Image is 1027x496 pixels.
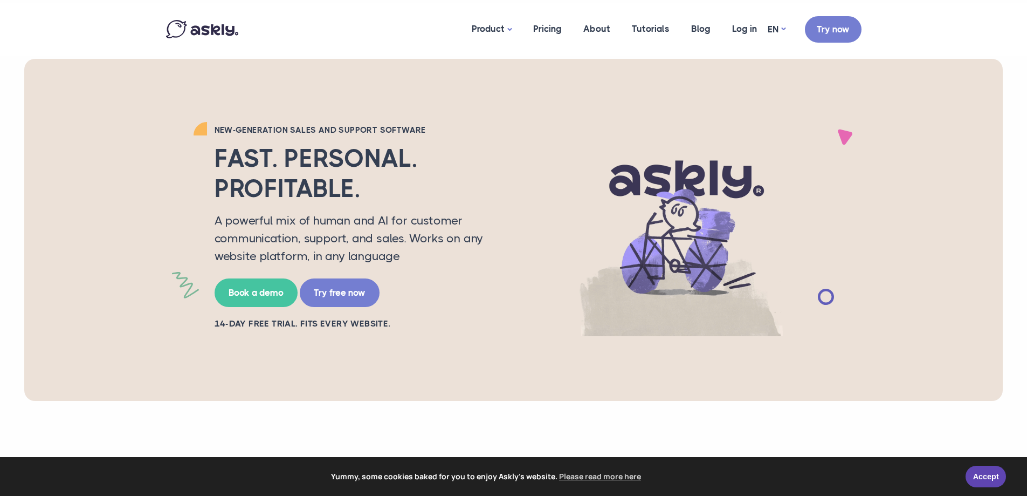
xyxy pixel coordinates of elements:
a: Pricing [522,3,573,55]
h2: New-generation sales and support software [215,125,495,135]
a: learn more about cookies [557,468,643,485]
a: EN [768,22,785,37]
h2: 14-day free trial. Fits every website. [215,318,495,330]
a: Product [461,3,522,56]
a: About [573,3,621,55]
img: Askly [166,20,238,38]
a: Try now [805,16,861,43]
span: Yummy, some cookies baked for you to enjoy Askly's website. [16,468,958,485]
a: Log in [721,3,768,55]
a: Book a demo [215,278,298,307]
a: Accept [966,466,1006,487]
a: Blog [680,3,721,55]
h2: Fast. Personal. Profitable. [215,144,495,203]
a: Try free now [300,278,380,307]
img: AI multilingual chat [511,124,851,336]
p: A powerful mix of human and AI for customer communication, support, and sales. Works on any websi... [215,212,495,265]
a: Tutorials [621,3,680,55]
